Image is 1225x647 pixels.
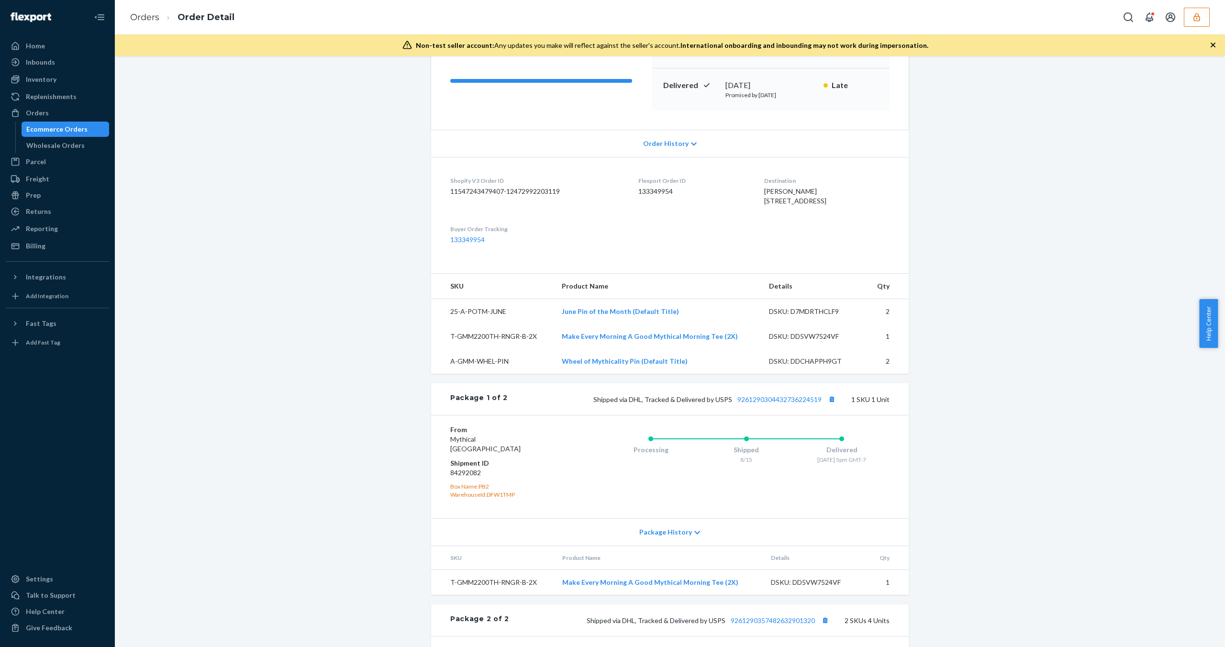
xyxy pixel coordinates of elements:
th: Details [761,274,867,299]
td: 2 [866,349,909,374]
div: Any updates you make will reflect against the seller's account. [416,41,928,50]
button: Copy tracking number [825,393,838,405]
td: T-GMM2200TH-RNGR-B-2X [431,324,554,349]
p: Promised by [DATE] [725,91,816,99]
span: Package History [639,527,692,537]
td: 25-A-POTM-JUNE [431,299,554,324]
button: Integrations [6,269,109,285]
a: Make Every Morning A Good Mythical Morning Tee (2X) [562,332,738,340]
dt: Destination [764,177,890,185]
div: Talk to Support [26,591,76,600]
a: Inbounds [6,55,109,70]
a: Parcel [6,154,109,169]
div: Prep [26,190,41,200]
div: [DATE] [725,80,816,91]
a: Prep [6,188,109,203]
span: Non-test seller account: [416,41,494,49]
a: Orders [130,12,159,22]
dt: Shopify V3 Order ID [450,177,623,185]
div: Parcel [26,157,46,167]
td: 2 [866,299,909,324]
span: Order History [643,139,689,148]
dt: From [450,425,565,435]
td: T-GMM2200TH-RNGR-B-2X [431,569,555,595]
a: Returns [6,204,109,219]
dt: Buyer Order Tracking [450,225,623,233]
div: Help Center [26,607,65,616]
a: Wheel of Mythicality Pin (Default Title) [562,357,688,365]
button: Open account menu [1161,8,1180,27]
div: Wholesale Orders [26,141,85,150]
th: Product Name [554,274,761,299]
a: Settings [6,571,109,587]
div: Give Feedback [26,623,72,633]
div: Replenishments [26,92,77,101]
div: DSKU: DDCHAPPH9GT [769,357,859,366]
dd: 133349954 [638,187,749,196]
th: Qty [869,546,909,570]
th: Product Name [555,546,763,570]
span: [PERSON_NAME] [STREET_ADDRESS] [764,187,826,205]
div: Delivered [794,445,890,455]
button: Help Center [1199,299,1218,348]
a: 133349954 [450,235,485,244]
div: DSKU: DD5VW7524VF [769,332,859,341]
a: Add Fast Tag [6,335,109,350]
a: Help Center [6,604,109,619]
img: Flexport logo [11,12,51,22]
a: Inventory [6,72,109,87]
span: International onboarding and inbounding may not work during impersonation. [680,41,928,49]
div: DSKU: DD5VW7524VF [771,578,861,587]
div: 1 SKU 1 Unit [508,393,890,405]
a: 9261290357482632901320 [731,616,815,625]
td: 1 [869,569,909,595]
div: Integrations [26,272,66,282]
button: Copy tracking number [819,614,831,626]
dd: 84292082 [450,468,565,478]
td: 1 [866,324,909,349]
div: Returns [26,207,51,216]
dd: 11547243479407-12472992203119 [450,187,623,196]
th: SKU [431,274,554,299]
p: Delivered [663,80,718,91]
button: Close Navigation [90,8,109,27]
a: Orders [6,105,109,121]
div: Add Fast Tag [26,338,60,346]
div: [DATE] 5pm GMT-7 [794,456,890,464]
ol: breadcrumbs [122,3,242,32]
div: Inbounds [26,57,55,67]
div: Freight [26,174,49,184]
button: Open Search Box [1119,8,1138,27]
div: Billing [26,241,45,251]
div: WarehouseId: DFW1TMP [450,491,565,499]
td: A-GMM-WHEL-PIN [431,349,554,374]
div: Fast Tags [26,319,56,328]
a: Wholesale Orders [22,138,110,153]
a: Billing [6,238,109,254]
div: 2 SKUs 4 Units [509,614,890,626]
div: Add Integration [26,292,68,300]
button: Give Feedback [6,620,109,636]
a: Reporting [6,221,109,236]
th: SKU [431,546,555,570]
a: Home [6,38,109,54]
span: Mythical [GEOGRAPHIC_DATA] [450,435,521,453]
a: Order Detail [178,12,234,22]
a: Make Every Morning A Good Mythical Morning Tee (2X) [562,578,738,586]
div: Processing [603,445,699,455]
div: Reporting [26,224,58,234]
dt: Flexport Order ID [638,177,749,185]
a: Replenishments [6,89,109,104]
th: Qty [866,274,909,299]
button: Open notifications [1140,8,1159,27]
p: Late [832,80,878,91]
div: Shipped [699,445,794,455]
button: Fast Tags [6,316,109,331]
a: Add Integration [6,289,109,304]
a: Talk to Support [6,588,109,603]
div: Settings [26,574,53,584]
a: June Pin of the Month (Default Title) [562,307,679,315]
div: Package 2 of 2 [450,614,509,626]
a: Freight [6,171,109,187]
